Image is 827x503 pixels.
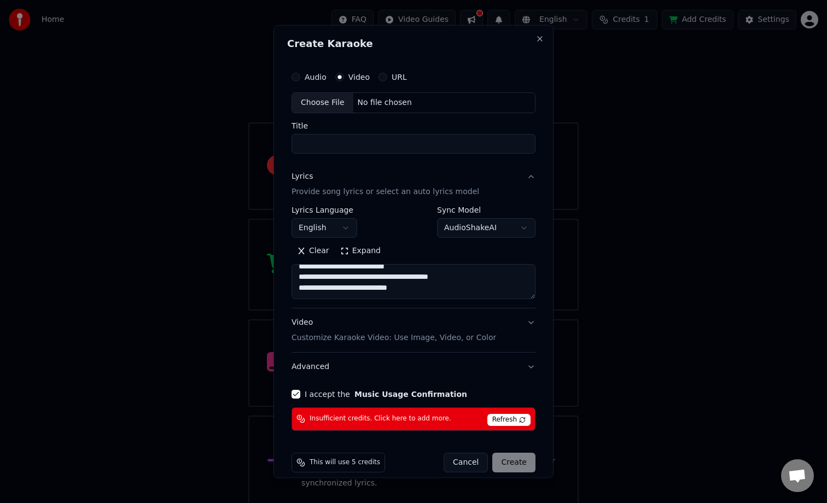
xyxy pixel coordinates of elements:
[292,242,335,260] button: Clear
[437,206,535,214] label: Sync Model
[335,242,386,260] button: Expand
[310,414,451,423] span: Insufficient credits. Click here to add more.
[487,414,531,426] span: Refresh
[305,390,467,398] label: I accept the
[392,73,407,81] label: URL
[292,206,535,308] div: LyricsProvide song lyrics or select an auto lyrics model
[292,162,535,206] button: LyricsProvide song lyrics or select an auto lyrics model
[292,206,357,214] label: Lyrics Language
[305,73,327,81] label: Audio
[292,171,313,182] div: Lyrics
[292,186,479,197] p: Provide song lyrics or select an auto lyrics model
[292,353,535,381] button: Advanced
[354,390,467,398] button: I accept the
[292,332,496,343] p: Customize Karaoke Video: Use Image, Video, or Color
[287,39,540,49] h2: Create Karaoke
[444,453,488,472] button: Cancel
[310,458,380,467] span: This will use 5 credits
[292,122,535,130] label: Title
[353,97,416,108] div: No file chosen
[292,308,535,352] button: VideoCustomize Karaoke Video: Use Image, Video, or Color
[348,73,370,81] label: Video
[292,93,353,113] div: Choose File
[292,317,496,343] div: Video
